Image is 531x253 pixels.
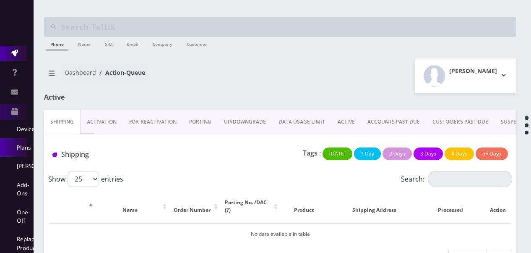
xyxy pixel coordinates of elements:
th: Order Number: activate to sort column ascending [169,190,220,222]
a: CUSTOMERS PAST DUE [426,110,495,134]
th: Shipping Address [328,190,421,222]
li: Action-Queue [96,68,145,77]
a: ACCOUNTS PAST DUE [361,110,426,134]
a: Name [74,37,95,50]
h1: Active [44,93,193,101]
a: Email [122,37,143,50]
select: Showentries [68,171,99,187]
a: Phone [46,37,68,50]
a: DATA USAGE LIMIT [272,110,331,134]
a: SIM [101,37,117,50]
button: [DATE] [323,148,352,160]
button: 1 Day [354,148,381,160]
a: Dashboard [65,69,96,76]
button: 5+ Days [476,148,508,160]
a: Company [148,37,177,50]
button: 2 Days [383,148,412,160]
button: 3 Days [414,148,443,160]
nav: breadcrumb [44,64,274,88]
a: Activation [81,110,123,134]
input: Search: [428,171,512,187]
button: [PERSON_NAME] [415,58,516,93]
label: Show entries [48,171,123,187]
input: Search Teltik [61,19,514,35]
a: PORTING [183,110,218,134]
label: Search: [401,171,512,187]
th: : activate to sort column descending [49,190,95,222]
th: Porting No. /DAC (?): activate to sort column ascending [221,190,280,222]
img: Shipping [52,153,57,157]
th: Product [281,190,327,222]
p: Tags : [303,148,321,158]
th: Action [484,190,511,222]
a: UP/DOWNGRADE [218,110,272,134]
th: Processed: activate to sort column ascending [422,190,484,222]
a: Shipping [44,110,81,134]
h1: Shipping [52,150,196,158]
a: FOR-REActivation [123,110,183,134]
td: No data available in table [49,223,511,245]
button: 4 Days [445,148,474,160]
th: Name: activate to sort column ascending [96,190,169,222]
a: ACTIVE [331,110,361,134]
a: Customer [182,37,211,50]
h2: [PERSON_NAME] [449,68,497,75]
